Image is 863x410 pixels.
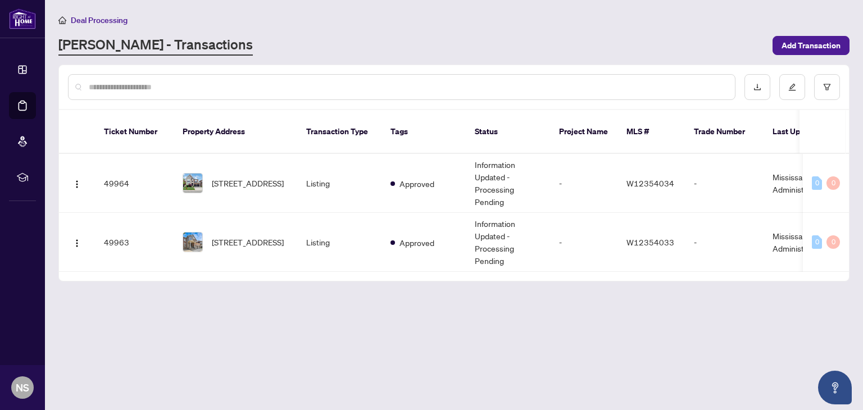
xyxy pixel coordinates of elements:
a: [PERSON_NAME] - Transactions [58,35,253,56]
th: Tags [381,110,466,154]
img: Logo [72,239,81,248]
th: Last Updated By [764,110,848,154]
th: Trade Number [685,110,764,154]
td: - [685,154,764,213]
button: Logo [68,233,86,251]
div: 0 [812,235,822,249]
span: Add Transaction [782,37,841,54]
th: MLS # [617,110,685,154]
span: [STREET_ADDRESS] [212,177,284,189]
td: 49964 [95,154,174,213]
button: Add Transaction [773,36,850,55]
button: Logo [68,174,86,192]
span: W12354033 [626,237,674,247]
span: filter [823,83,831,91]
span: edit [788,83,796,91]
td: Listing [297,154,381,213]
button: filter [814,74,840,100]
button: edit [779,74,805,100]
th: Property Address [174,110,297,154]
span: NS [16,380,29,395]
img: Logo [72,180,81,189]
td: Mississauga Administrator [764,213,848,272]
td: Listing [297,213,381,272]
button: download [744,74,770,100]
th: Ticket Number [95,110,174,154]
div: 0 [826,176,840,190]
td: Mississauga Administrator [764,154,848,213]
th: Status [466,110,550,154]
button: Open asap [818,371,852,404]
div: 0 [812,176,822,190]
img: logo [9,8,36,29]
td: - [550,213,617,272]
td: - [550,154,617,213]
img: thumbnail-img [183,174,202,193]
span: download [753,83,761,91]
span: [STREET_ADDRESS] [212,236,284,248]
td: 49963 [95,213,174,272]
td: - [685,213,764,272]
th: Project Name [550,110,617,154]
span: home [58,16,66,24]
td: Information Updated - Processing Pending [466,154,550,213]
span: W12354034 [626,178,674,188]
img: thumbnail-img [183,233,202,252]
th: Transaction Type [297,110,381,154]
td: Information Updated - Processing Pending [466,213,550,272]
span: Approved [399,177,434,190]
div: 0 [826,235,840,249]
span: Deal Processing [71,15,128,25]
span: Approved [399,236,434,249]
